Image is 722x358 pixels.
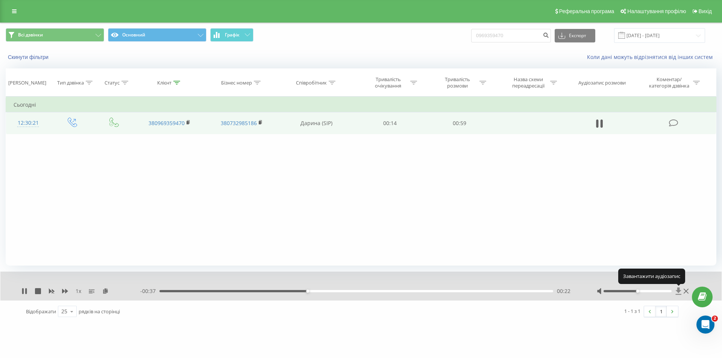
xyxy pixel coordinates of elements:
[6,28,104,42] button: Всі дзвінки
[437,76,478,89] div: Тривалість розмови
[557,287,570,295] span: 00:22
[108,28,206,42] button: Основний
[79,308,120,315] span: рядків на сторінці
[57,80,84,86] div: Тип дзвінка
[14,116,43,130] div: 12:30:21
[225,32,240,38] span: Графік
[425,112,494,134] td: 00:59
[306,290,309,293] div: Accessibility label
[26,308,56,315] span: Відображати
[221,119,257,127] a: 380732985186
[508,76,548,89] div: Назва схеми переадресації
[6,97,716,112] td: Сьогодні
[61,308,67,315] div: 25
[355,112,425,134] td: 00:14
[627,8,686,14] span: Налаштування профілю
[149,119,185,127] a: 380969359470
[559,8,614,14] span: Реферальна програма
[647,76,691,89] div: Коментар/категорія дзвінка
[221,80,252,86] div: Бізнес номер
[555,29,595,42] button: Експорт
[624,307,640,315] div: 1 - 1 з 1
[6,54,52,60] button: Скинути фільтри
[18,32,43,38] span: Всі дзвінки
[578,80,626,86] div: Аудіозапис розмови
[76,287,81,295] span: 1 x
[655,306,667,317] a: 1
[105,80,120,86] div: Статус
[210,28,253,42] button: Графік
[140,287,159,295] span: - 00:37
[8,80,46,86] div: [PERSON_NAME]
[368,76,408,89] div: Тривалість очікування
[618,269,685,284] div: Завантажити аудіозапис
[712,316,718,322] span: 2
[278,112,355,134] td: Дарина (SIP)
[699,8,712,14] span: Вихід
[296,80,327,86] div: Співробітник
[696,316,714,334] iframe: Intercom live chat
[471,29,551,42] input: Пошук за номером
[157,80,171,86] div: Клієнт
[587,53,716,60] a: Коли дані можуть відрізнятися вiд інших систем
[636,290,639,293] div: Accessibility label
